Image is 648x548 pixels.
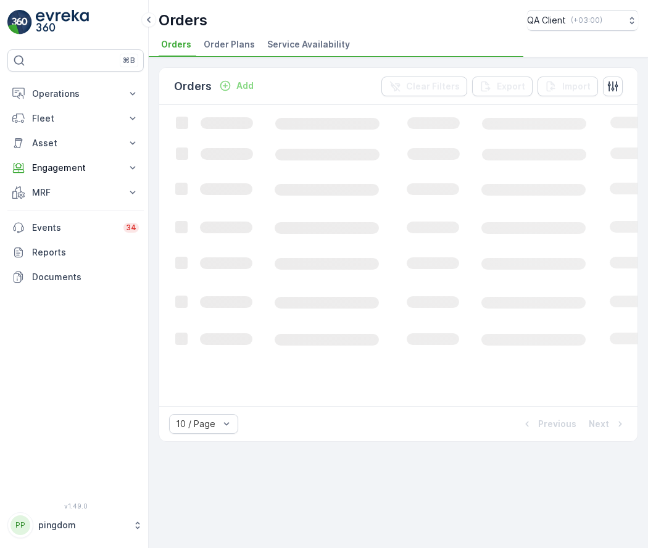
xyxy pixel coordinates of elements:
[7,502,144,510] span: v 1.49.0
[472,77,533,96] button: Export
[571,15,602,25] p: ( +03:00 )
[32,137,119,149] p: Asset
[7,180,144,205] button: MRF
[7,215,144,240] a: Events34
[32,112,119,125] p: Fleet
[538,418,576,430] p: Previous
[214,78,259,93] button: Add
[32,271,139,283] p: Documents
[538,77,598,96] button: Import
[32,186,119,199] p: MRF
[236,80,254,92] p: Add
[174,78,212,95] p: Orders
[10,515,30,535] div: PP
[7,106,144,131] button: Fleet
[7,10,32,35] img: logo
[520,417,578,431] button: Previous
[562,80,591,93] p: Import
[589,418,609,430] p: Next
[32,162,119,174] p: Engagement
[406,80,460,93] p: Clear Filters
[204,38,255,51] span: Order Plans
[32,246,139,259] p: Reports
[588,417,628,431] button: Next
[32,88,119,100] p: Operations
[7,81,144,106] button: Operations
[7,156,144,180] button: Engagement
[527,14,566,27] p: QA Client
[32,222,116,234] p: Events
[159,10,207,30] p: Orders
[7,131,144,156] button: Asset
[38,519,127,531] p: pingdom
[381,77,467,96] button: Clear Filters
[267,38,350,51] span: Service Availability
[161,38,191,51] span: Orders
[126,223,136,233] p: 34
[7,240,144,265] a: Reports
[123,56,135,65] p: ⌘B
[36,10,89,35] img: logo_light-DOdMpM7g.png
[7,512,144,538] button: PPpingdom
[527,10,638,31] button: QA Client(+03:00)
[7,265,144,289] a: Documents
[497,80,525,93] p: Export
